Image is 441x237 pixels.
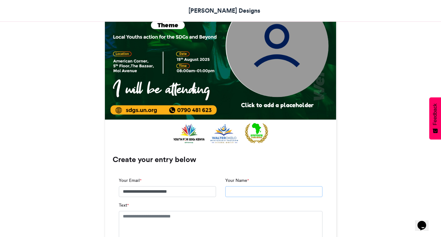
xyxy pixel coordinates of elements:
label: Your Name [225,177,249,184]
span: Feedback [432,103,438,125]
a: [PERSON_NAME] Designs [181,6,260,15]
button: Feedback - Show survey [429,97,441,139]
iframe: chat widget [415,212,435,231]
img: Peter Designs [181,7,188,15]
h3: Create your entry below [113,156,329,163]
label: Text [119,202,129,208]
div: Click to add a placeholder [223,101,331,109]
label: Your Email [119,177,141,184]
